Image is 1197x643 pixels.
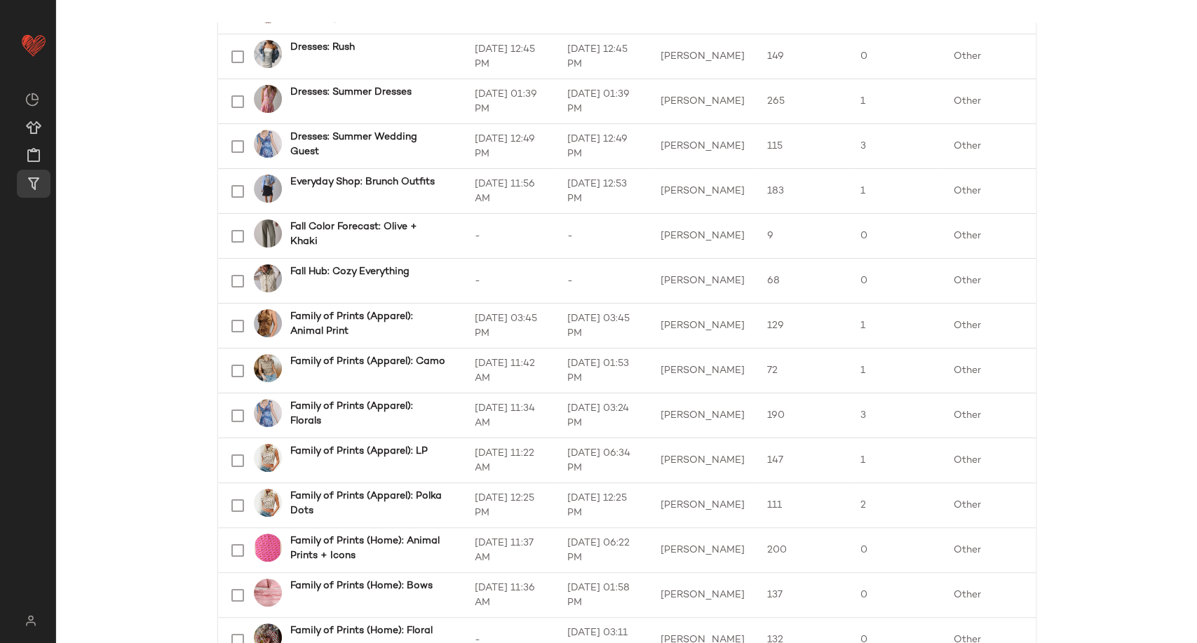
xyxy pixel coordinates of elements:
td: [PERSON_NAME] [649,214,756,259]
td: [DATE] 01:39 PM [556,79,649,124]
td: Other [942,259,1036,304]
td: Other [942,214,1036,259]
td: 115 [756,124,849,169]
td: 1 [849,79,942,124]
td: [DATE] 11:22 AM [464,438,557,483]
td: [DATE] 06:22 PM [556,528,649,573]
td: 0 [849,214,942,259]
td: - [556,214,649,259]
td: [DATE] 01:53 PM [556,348,649,393]
td: 111 [756,483,849,528]
td: 1 [849,438,942,483]
td: Other [942,528,1036,573]
td: 265 [756,79,849,124]
td: Other [942,438,1036,483]
td: Other [942,304,1036,348]
img: svg%3e [25,93,39,107]
td: Other [942,483,1036,528]
td: 3 [849,124,942,169]
td: 1 [849,169,942,214]
td: [DATE] 11:37 AM [464,528,557,573]
td: 9 [756,214,849,259]
td: 0 [849,259,942,304]
b: Dresses: Summer Wedding Guest [290,130,447,159]
td: [DATE] 11:36 AM [464,573,557,618]
td: Other [942,348,1036,393]
td: - [464,214,557,259]
td: 0 [849,34,942,79]
td: 1 [849,348,942,393]
td: - [556,259,649,304]
td: [DATE] 11:56 AM [464,169,557,214]
td: Other [942,34,1036,79]
td: 2 [849,483,942,528]
td: 68 [756,259,849,304]
b: Dresses: Summer Dresses [290,85,412,100]
td: [PERSON_NAME] [649,169,756,214]
td: [PERSON_NAME] [649,259,756,304]
td: 137 [756,573,849,618]
td: [DATE] 12:45 PM [464,34,557,79]
td: [DATE] 12:49 PM [556,124,649,169]
b: Fall Hub: Cozy Everything [290,264,410,279]
td: [DATE] 12:45 PM [556,34,649,79]
td: [PERSON_NAME] [649,304,756,348]
b: Family of Prints (Apparel): LP [290,444,428,459]
b: Everyday Shop: Brunch Outfits [290,175,435,189]
td: [DATE] 12:53 PM [556,169,649,214]
td: [DATE] 03:24 PM [556,393,649,438]
td: [PERSON_NAME] [649,34,756,79]
td: - [464,259,557,304]
td: [PERSON_NAME] [649,483,756,528]
td: 147 [756,438,849,483]
td: Other [942,573,1036,618]
b: Family of Prints (Apparel): Polka Dots [290,489,447,518]
td: 0 [849,573,942,618]
td: [DATE] 03:45 PM [464,304,557,348]
td: [PERSON_NAME] [649,528,756,573]
b: Family of Prints (Home): Floral [290,623,433,638]
td: [DATE] 12:25 PM [464,483,557,528]
b: Dresses: Rush [290,40,355,55]
img: svg%3e [17,615,44,626]
td: [PERSON_NAME] [649,393,756,438]
td: 72 [756,348,849,393]
b: Fall Color Forecast: Olive + Khaki [290,219,447,249]
td: 149 [756,34,849,79]
td: [PERSON_NAME] [649,573,756,618]
td: Other [942,124,1036,169]
td: 183 [756,169,849,214]
b: Family of Prints (Apparel): Florals [290,399,447,428]
b: Family of Prints (Home): Animal Prints + Icons [290,534,447,563]
td: [PERSON_NAME] [649,79,756,124]
td: [DATE] 12:25 PM [556,483,649,528]
td: [DATE] 12:49 PM [464,124,557,169]
b: Family of Prints (Home): Bows [290,578,433,593]
b: Family of Prints (Apparel): Camo [290,354,445,369]
td: [PERSON_NAME] [649,124,756,169]
b: Family of Prints (Apparel): Animal Print [290,309,447,339]
td: 190 [756,393,849,438]
td: 1 [849,304,942,348]
td: [DATE] 11:34 AM [464,393,557,438]
td: [DATE] 03:45 PM [556,304,649,348]
td: [DATE] 01:58 PM [556,573,649,618]
img: heart_red.DM2ytmEG.svg [20,31,48,59]
td: [DATE] 06:34 PM [556,438,649,483]
td: 200 [756,528,849,573]
td: 3 [849,393,942,438]
td: 0 [849,528,942,573]
td: 129 [756,304,849,348]
td: [PERSON_NAME] [649,438,756,483]
td: Other [942,169,1036,214]
td: Other [942,79,1036,124]
td: Other [942,393,1036,438]
td: [DATE] 01:39 PM [464,79,557,124]
td: [PERSON_NAME] [649,348,756,393]
td: [DATE] 11:42 AM [464,348,557,393]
